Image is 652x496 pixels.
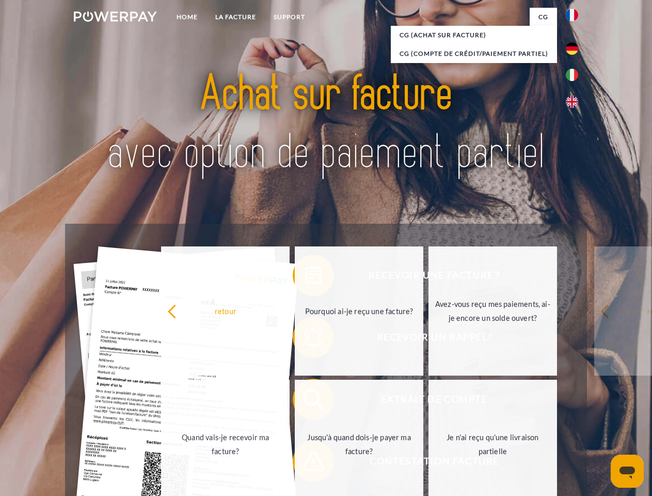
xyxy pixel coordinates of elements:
[391,26,557,44] a: CG (achat sur facture)
[265,8,314,26] a: Support
[435,297,551,325] div: Avez-vous reçu mes paiements, ai-je encore un solde ouvert?
[611,455,644,488] iframe: Bouton de lancement de la fenêtre de messagerie
[74,11,157,22] img: logo-powerpay-white.svg
[428,246,557,376] a: Avez-vous reçu mes paiements, ai-je encore un solde ouvert?
[566,69,578,81] img: it
[301,304,417,318] div: Pourquoi ai-je reçu une facture?
[391,44,557,63] a: CG (Compte de crédit/paiement partiel)
[566,96,578,108] img: en
[435,430,551,458] div: Je n'ai reçu qu'une livraison partielle
[99,50,553,198] img: title-powerpay_fr.svg
[566,42,578,55] img: de
[167,430,283,458] div: Quand vais-je recevoir ma facture?
[168,8,206,26] a: Home
[301,430,417,458] div: Jusqu'à quand dois-je payer ma facture?
[566,9,578,21] img: fr
[167,304,283,318] div: retour
[206,8,265,26] a: LA FACTURE
[530,8,557,26] a: CG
